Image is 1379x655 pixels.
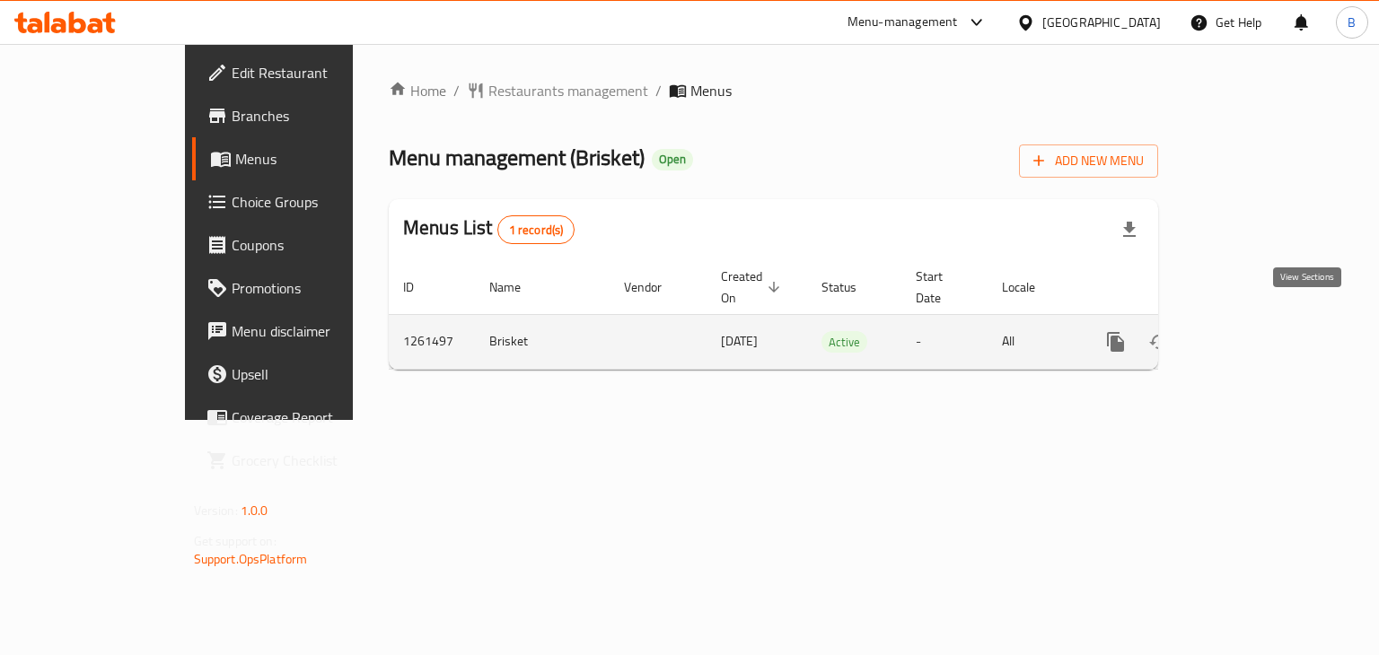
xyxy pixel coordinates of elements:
a: Coupons [192,223,416,266]
button: Add New Menu [1019,144,1158,178]
span: Menu disclaimer [232,320,401,342]
a: Support.OpsPlatform [194,547,308,571]
button: more [1094,320,1137,363]
div: Export file [1108,208,1151,251]
span: Edit Restaurant [232,62,401,83]
span: Restaurants management [488,80,648,101]
li: / [655,80,662,101]
h2: Menus List [403,214,575,244]
a: Grocery Checklist [192,439,416,482]
a: Branches [192,94,416,137]
span: Get support on: [194,529,277,553]
span: Start Date [916,266,966,309]
span: Vendor [624,276,685,298]
td: All [988,314,1080,369]
div: Active [821,331,867,353]
li: / [453,80,460,101]
span: Branches [232,105,401,127]
a: Choice Groups [192,180,416,223]
span: Grocery Checklist [232,450,401,471]
span: 1 record(s) [498,222,575,239]
a: Menus [192,137,416,180]
th: Actions [1080,260,1281,315]
span: Locale [1002,276,1058,298]
div: [GEOGRAPHIC_DATA] [1042,13,1161,32]
a: Coverage Report [192,396,416,439]
span: Version: [194,499,238,522]
td: Brisket [475,314,610,369]
span: Coupons [232,234,401,256]
a: Restaurants management [467,80,648,101]
span: Upsell [232,363,401,385]
span: Menus [690,80,732,101]
div: Total records count [497,215,575,244]
div: Open [652,149,693,170]
span: Created On [721,266,786,309]
nav: breadcrumb [389,80,1158,101]
div: Menu-management [848,12,958,33]
span: Promotions [232,277,401,299]
span: Coverage Report [232,406,401,428]
table: enhanced table [389,260,1281,370]
span: [DATE] [721,329,758,353]
a: Home [389,80,446,101]
span: Status [821,276,880,298]
span: 1.0.0 [241,499,268,522]
span: Choice Groups [232,191,401,213]
a: Promotions [192,266,416,310]
a: Edit Restaurant [192,51,416,94]
td: - [901,314,988,369]
span: Name [489,276,544,298]
a: Menu disclaimer [192,310,416,353]
span: Menu management ( Brisket ) [389,137,645,178]
span: Add New Menu [1033,150,1144,172]
span: Open [652,152,693,167]
span: Menus [235,148,401,170]
span: Active [821,332,867,353]
td: 1261497 [389,314,475,369]
span: B [1348,13,1356,32]
button: Change Status [1137,320,1181,363]
a: Upsell [192,353,416,396]
span: ID [403,276,437,298]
